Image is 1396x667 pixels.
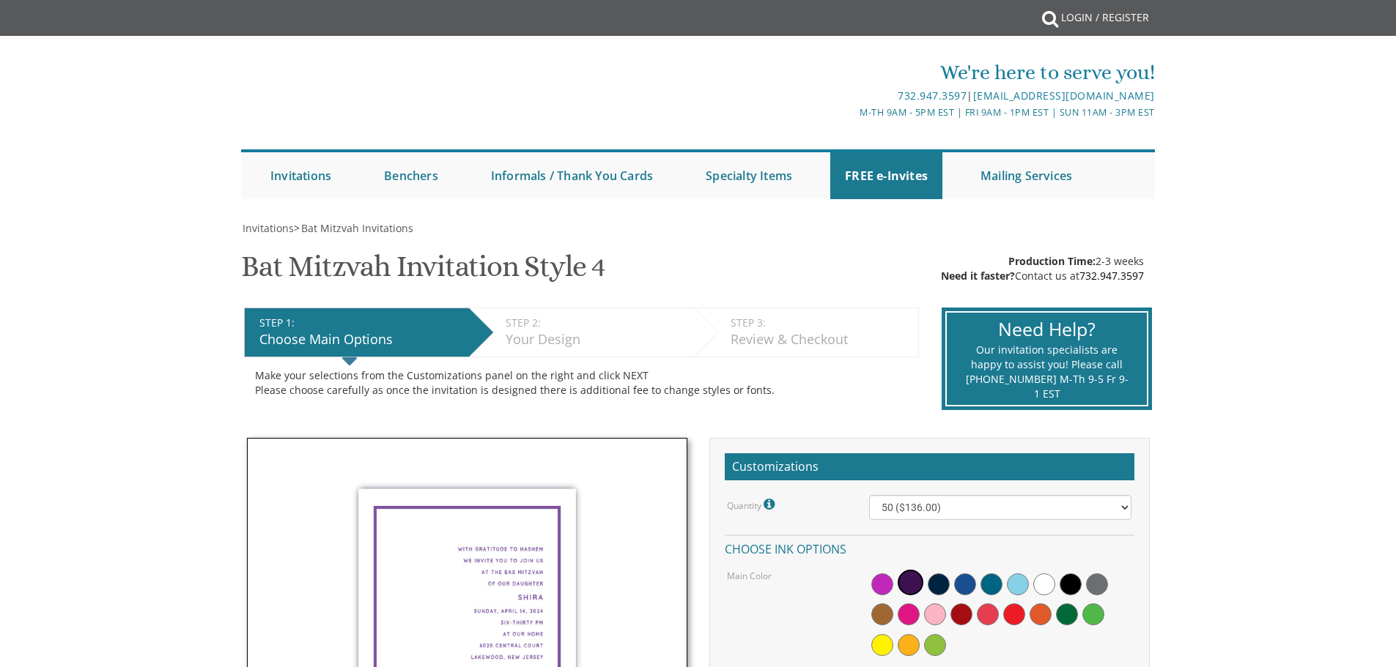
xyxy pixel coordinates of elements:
[731,316,911,330] div: STEP 3:
[301,221,413,235] span: Bat Mitzvah Invitations
[243,221,294,235] span: Invitations
[294,221,413,235] span: >
[476,152,668,199] a: Informals / Thank You Cards
[941,254,1144,283] div: 2-3 weeks Contact us at
[241,250,605,294] h1: Bat Mitzvah Invitation Style 4
[973,89,1155,103] a: [EMAIL_ADDRESS][DOMAIN_NAME]
[725,453,1134,481] h2: Customizations
[300,221,413,235] a: Bat Mitzvah Invitations
[256,152,346,199] a: Invitations
[369,152,453,199] a: Benchers
[506,316,687,330] div: STEP 2:
[941,269,1015,283] span: Need it faster?
[259,330,462,349] div: Choose Main Options
[1079,269,1144,283] a: 732.947.3597
[691,152,807,199] a: Specialty Items
[965,343,1129,401] div: Our invitation specialists are happy to assist you! Please call [PHONE_NUMBER] M-Th 9-5 Fr 9-1 EST
[898,89,967,103] a: 732.947.3597
[506,330,687,349] div: Your Design
[547,87,1155,105] div: |
[725,534,1134,560] h4: Choose ink options
[255,368,908,398] div: Make your selections from the Customizations panel on the right and click NEXT Please choose care...
[965,316,1129,343] div: Need Help?
[547,105,1155,120] div: M-Th 9am - 5pm EST | Fri 9am - 1pm EST | Sun 11am - 3pm EST
[259,316,462,330] div: STEP 1:
[241,221,294,235] a: Invitations
[727,570,772,582] label: Main Color
[1008,254,1096,268] span: Production Time:
[731,330,911,349] div: Review & Checkout
[966,152,1087,199] a: Mailing Services
[727,495,778,514] label: Quantity
[547,58,1155,87] div: We're here to serve you!
[830,152,942,199] a: FREE e-Invites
